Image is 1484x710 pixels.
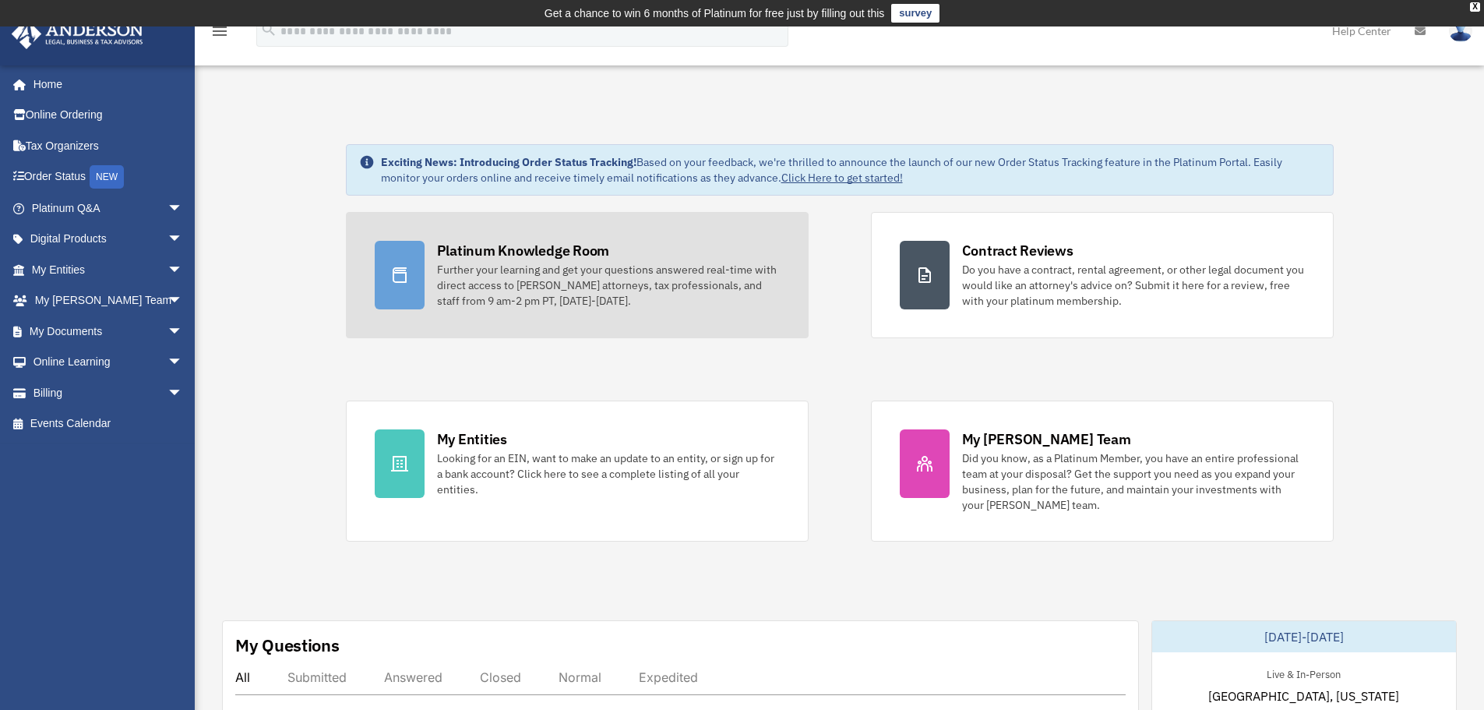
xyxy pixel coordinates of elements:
span: arrow_drop_down [167,347,199,379]
a: Home [11,69,199,100]
div: close [1470,2,1480,12]
a: Platinum Knowledge Room Further your learning and get your questions answered real-time with dire... [346,212,809,338]
a: Online Ordering [11,100,206,131]
img: Anderson Advisors Platinum Portal [7,19,148,49]
div: All [235,669,250,685]
span: arrow_drop_down [167,193,199,224]
span: arrow_drop_down [167,377,199,409]
div: Get a chance to win 6 months of Platinum for free just by filling out this [545,4,885,23]
div: My Entities [437,429,507,449]
span: arrow_drop_down [167,224,199,256]
i: menu [210,22,229,41]
strong: Exciting News: Introducing Order Status Tracking! [381,155,636,169]
a: Digital Productsarrow_drop_down [11,224,206,255]
a: Click Here to get started! [781,171,903,185]
div: Contract Reviews [962,241,1073,260]
span: arrow_drop_down [167,285,199,317]
span: arrow_drop_down [167,316,199,348]
div: Looking for an EIN, want to make an update to an entity, or sign up for a bank account? Click her... [437,450,780,497]
a: My [PERSON_NAME] Teamarrow_drop_down [11,285,206,316]
span: arrow_drop_down [167,254,199,286]
div: My [PERSON_NAME] Team [962,429,1131,449]
img: User Pic [1449,19,1472,42]
a: My Entitiesarrow_drop_down [11,254,206,285]
i: search [260,21,277,38]
a: Tax Organizers [11,130,206,161]
div: Based on your feedback, we're thrilled to announce the launch of our new Order Status Tracking fe... [381,154,1320,185]
a: survey [891,4,939,23]
div: Do you have a contract, rental agreement, or other legal document you would like an attorney's ad... [962,262,1305,309]
div: Did you know, as a Platinum Member, you have an entire professional team at your disposal? Get th... [962,450,1305,513]
a: My Documentsarrow_drop_down [11,316,206,347]
a: Order StatusNEW [11,161,206,193]
div: [DATE]-[DATE] [1152,621,1456,652]
span: [GEOGRAPHIC_DATA], [US_STATE] [1208,687,1399,705]
a: My [PERSON_NAME] Team Did you know, as a Platinum Member, you have an entire professional team at... [871,401,1334,542]
div: Closed [480,669,521,685]
a: Events Calendar [11,408,206,440]
div: Answered [384,669,442,685]
div: Submitted [287,669,347,685]
a: Online Learningarrow_drop_down [11,347,206,378]
div: My Questions [235,634,340,657]
div: Expedited [639,669,698,685]
a: Platinum Q&Aarrow_drop_down [11,193,206,224]
div: Further your learning and get your questions answered real-time with direct access to [PERSON_NAM... [437,262,780,309]
a: menu [210,27,229,41]
a: My Entities Looking for an EIN, want to make an update to an entity, or sign up for a bank accoun... [346,401,809,542]
a: Contract Reviews Do you have a contract, rental agreement, or other legal document you would like... [871,212,1334,338]
div: Platinum Knowledge Room [437,241,610,260]
a: Billingarrow_drop_down [11,377,206,408]
div: Live & In-Person [1254,665,1353,681]
div: Normal [559,669,601,685]
div: NEW [90,165,124,189]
